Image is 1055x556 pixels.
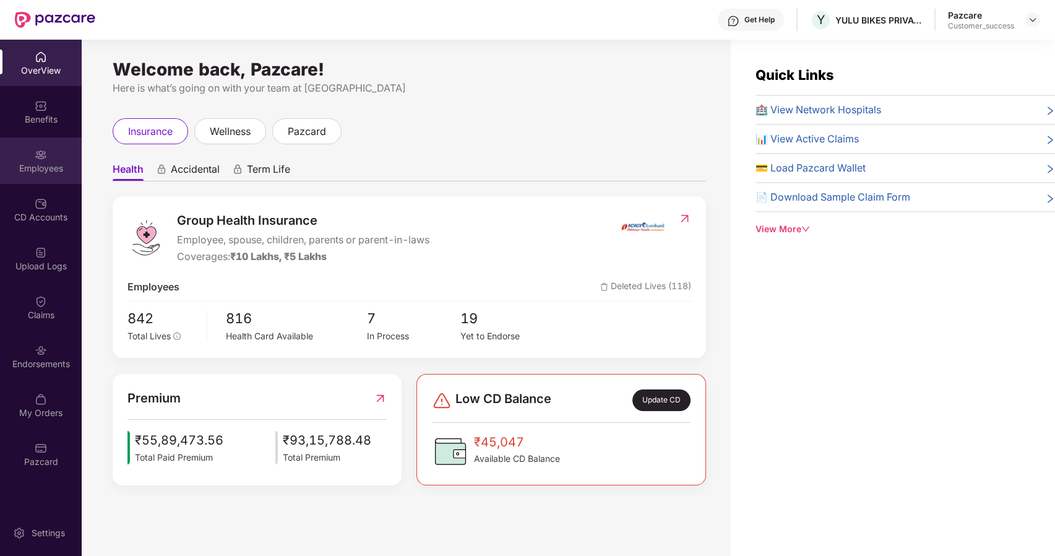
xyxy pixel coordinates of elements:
div: Here is what’s going on with your team at [GEOGRAPHIC_DATA] [113,80,706,96]
img: logo [127,219,165,256]
span: 7 [366,308,460,329]
span: Total Paid Premium [135,451,223,464]
img: svg+xml;base64,PHN2ZyBpZD0iRGFuZ2VyLTMyeDMyIiB4bWxucz0iaHR0cDovL3d3dy53My5vcmcvMjAwMC9zdmciIHdpZH... [432,391,452,410]
span: right [1045,105,1055,118]
span: wellness [210,124,251,139]
span: 🏥 View Network Hospitals [756,102,881,118]
img: svg+xml;base64,PHN2ZyBpZD0iSGVscC0zMngzMiIgeG1sbnM9Imh0dHA6Ly93d3cudzMub3JnLzIwMDAvc3ZnIiB3aWR0aD... [727,15,739,27]
span: 📊 View Active Claims [756,131,859,147]
div: YULU BIKES PRIVATE LIMITED [835,14,922,26]
div: animation [232,164,243,175]
span: down [801,225,810,233]
div: Coverages: [177,249,429,264]
img: svg+xml;base64,PHN2ZyBpZD0iUGF6Y2FyZCIgeG1sbnM9Imh0dHA6Ly93d3cudzMub3JnLzIwMDAvc3ZnIiB3aWR0aD0iMj... [35,442,47,454]
img: svg+xml;base64,PHN2ZyBpZD0iSG9tZSIgeG1sbnM9Imh0dHA6Ly93d3cudzMub3JnLzIwMDAvc3ZnIiB3aWR0aD0iMjAiIG... [35,51,47,63]
div: Yet to Endorse [460,329,554,343]
div: Get Help [744,15,775,25]
img: svg+xml;base64,PHN2ZyBpZD0iRW1wbG95ZWVzIiB4bWxucz0iaHR0cDovL3d3dy53My5vcmcvMjAwMC9zdmciIHdpZHRoPS... [35,149,47,161]
span: Term Life [247,163,290,181]
span: 816 [226,308,367,329]
span: Available CD Balance [474,452,560,466]
span: ₹45,047 [474,433,560,452]
img: RedirectIcon [374,389,387,408]
img: deleteIcon [600,283,608,291]
div: In Process [366,329,460,343]
span: 19 [460,308,554,329]
span: right [1045,163,1055,176]
span: 💳 Load Pazcard Wallet [756,160,866,176]
span: Health [113,163,144,181]
span: Y [817,12,825,27]
span: Group Health Insurance [177,211,429,230]
span: Total Lives [127,331,171,341]
span: info-circle [173,332,181,340]
span: right [1045,192,1055,205]
img: svg+xml;base64,PHN2ZyBpZD0iQ0RfQWNjb3VudHMiIGRhdGEtbmFtZT0iQ0QgQWNjb3VudHMiIHhtbG5zPSJodHRwOi8vd3... [35,198,47,210]
span: Premium [127,389,181,408]
div: Welcome back, Pazcare! [113,64,706,74]
span: Accidental [171,163,220,181]
span: Employee, spouse, children, parents or parent-in-laws [177,232,429,248]
img: svg+xml;base64,PHN2ZyBpZD0iQ2xhaW0iIHhtbG5zPSJodHRwOi8vd3d3LnczLm9yZy8yMDAwL3N2ZyIgd2lkdGg9IjIwIi... [35,295,47,308]
span: pazcard [288,124,326,139]
span: Low CD Balance [455,389,551,411]
img: svg+xml;base64,PHN2ZyBpZD0iTXlfT3JkZXJzIiBkYXRhLW5hbWU9Ik15IE9yZGVycyIgeG1sbnM9Imh0dHA6Ly93d3cudz... [35,393,47,406]
img: svg+xml;base64,PHN2ZyBpZD0iVXBsb2FkX0xvZ3MiIGRhdGEtbmFtZT0iVXBsb2FkIExvZ3MiIHhtbG5zPSJodHRwOi8vd3... [35,246,47,259]
div: Pazcare [948,9,1014,21]
span: ₹93,15,788.48 [283,431,371,450]
img: svg+xml;base64,PHN2ZyBpZD0iU2V0dGluZy0yMHgyMCIgeG1sbnM9Imh0dHA6Ly93d3cudzMub3JnLzIwMDAvc3ZnIiB3aW... [13,527,25,539]
img: New Pazcare Logo [15,12,95,28]
span: Quick Links [756,67,834,83]
div: animation [156,164,167,175]
span: ₹10 Lakhs, ₹5 Lakhs [230,250,327,263]
img: svg+xml;base64,PHN2ZyBpZD0iRW5kb3JzZW1lbnRzIiB4bWxucz0iaHR0cDovL3d3dy53My5vcmcvMjAwMC9zdmciIHdpZH... [35,344,47,357]
span: 📄 Download Sample Claim Form [756,189,910,205]
img: RedirectIcon [678,212,691,225]
img: CDBalanceIcon [432,433,469,470]
img: svg+xml;base64,PHN2ZyBpZD0iRHJvcGRvd24tMzJ4MzIiIHhtbG5zPSJodHRwOi8vd3d3LnczLm9yZy8yMDAwL3N2ZyIgd2... [1028,15,1038,25]
span: Employees [127,279,179,295]
span: 842 [127,308,198,329]
span: Deleted Lives (118) [600,279,691,295]
img: svg+xml;base64,PHN2ZyBpZD0iQmVuZWZpdHMiIHhtbG5zPSJodHRwOi8vd3d3LnczLm9yZy8yMDAwL3N2ZyIgd2lkdGg9Ij... [35,100,47,112]
div: View More [756,222,1055,236]
span: ₹55,89,473.56 [135,431,223,450]
span: insurance [128,124,173,139]
span: Total Premium [283,451,371,464]
div: Update CD [632,389,691,411]
img: insurerIcon [619,211,666,242]
img: icon [127,431,130,464]
div: Health Card Available [226,329,367,343]
div: Settings [28,527,69,539]
img: icon [275,431,278,464]
div: Customer_success [948,21,1014,31]
span: right [1045,134,1055,147]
